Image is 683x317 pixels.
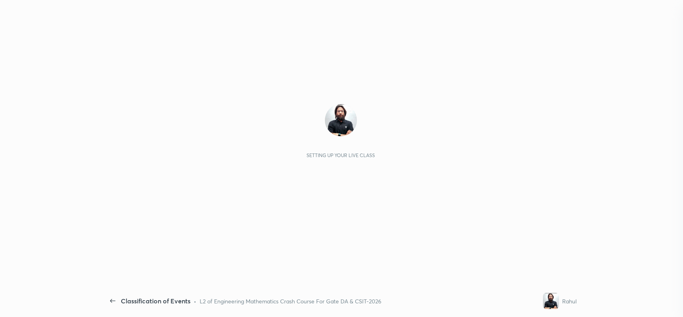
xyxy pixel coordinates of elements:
div: L2 of Engineering Mathematics Crash Course For Gate DA & CSIT-2026 [200,297,381,305]
img: e00dc300a4f7444a955e410797683dbd.jpg [543,293,559,309]
div: Rahul [562,297,577,305]
div: Classification of Events [121,296,190,306]
img: e00dc300a4f7444a955e410797683dbd.jpg [325,104,357,136]
div: Setting up your live class [306,152,375,158]
div: • [194,297,196,305]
